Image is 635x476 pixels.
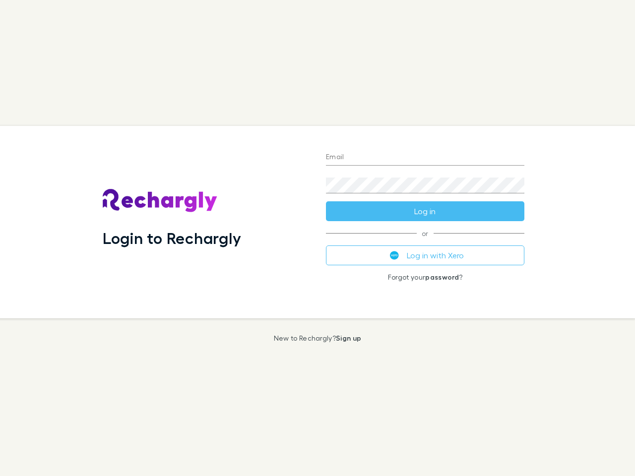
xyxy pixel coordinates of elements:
a: Sign up [336,334,361,342]
button: Log in [326,201,524,221]
h1: Login to Rechargly [103,229,241,247]
p: New to Rechargly? [274,334,362,342]
span: or [326,233,524,234]
button: Log in with Xero [326,245,524,265]
img: Rechargly's Logo [103,189,218,213]
p: Forgot your ? [326,273,524,281]
a: password [425,273,459,281]
img: Xero's logo [390,251,399,260]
